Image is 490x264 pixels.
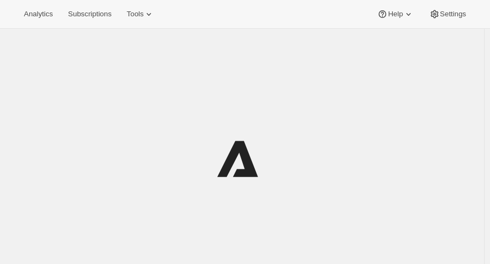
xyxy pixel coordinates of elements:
span: Analytics [24,10,53,18]
button: Tools [120,7,161,22]
span: Tools [127,10,143,18]
span: Settings [440,10,466,18]
span: Help [388,10,403,18]
button: Analytics [17,7,59,22]
button: Settings [423,7,473,22]
button: Subscriptions [61,7,118,22]
button: Help [370,7,420,22]
span: Subscriptions [68,10,111,18]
